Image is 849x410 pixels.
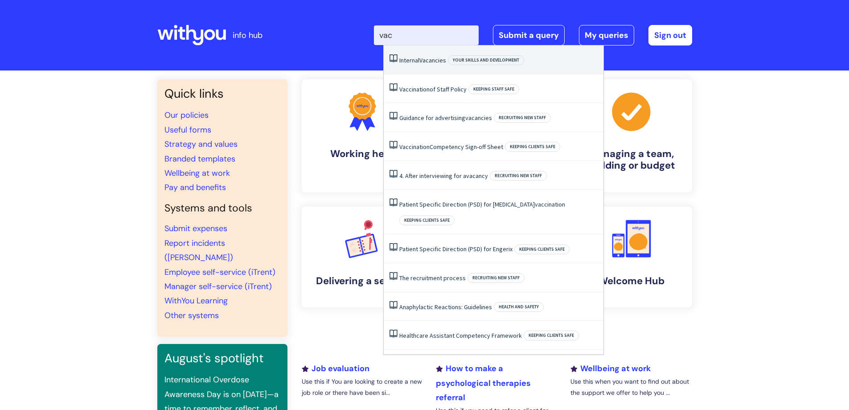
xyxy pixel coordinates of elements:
[448,55,524,65] span: Your skills and development
[419,56,446,64] span: Vacancies
[535,200,565,208] span: vaccination
[164,139,238,149] a: Strategy and values
[399,245,513,253] a: Patient Specific Direction (PSD) for Engerix
[490,171,547,181] span: Recruiting new staff
[466,172,488,180] span: vacancy
[164,295,228,306] a: WithYou Learning
[399,200,565,208] a: Patient Specific Direction (PSD) for [MEDICAL_DATA]vaccination
[571,79,692,192] a: Managing a team, building or budget
[524,331,579,340] span: Keeping clients safe
[399,85,467,93] a: Vaccinationof Staff Policy
[571,207,692,307] a: Welcome Hub
[164,110,209,120] a: Our policies
[505,142,560,152] span: Keeping clients safe
[374,25,479,45] input: Search
[164,281,272,292] a: Manager self-service (iTrent)
[309,148,416,160] h4: Working here
[302,207,423,307] a: Delivering a service
[374,25,692,46] div: | -
[399,172,488,180] a: 4. After interviewing for avacancy
[579,25,634,46] a: My queries
[578,148,685,172] h4: Managing a team, building or budget
[465,114,492,122] span: vacancies
[578,275,685,287] h4: Welcome Hub
[399,303,492,311] a: Anaphylactic Reactions: Guidelines
[399,331,522,340] a: Healthcare Assistant Competency Framework
[164,351,280,365] h3: August's spotlight
[164,267,275,277] a: Employee self-service (iTrent)
[164,124,211,135] a: Useful forms
[164,310,219,321] a: Other systems
[399,56,446,64] a: InternalVacancies
[233,28,262,42] p: info hub
[164,238,233,263] a: Report incidents ([PERSON_NAME])
[570,376,692,398] p: Use this when you want to find out about the support we offer to help you ...
[164,202,280,215] h4: Systems and tools
[514,244,570,254] span: Keeping clients safe
[309,275,416,287] h4: Delivering a service
[164,153,235,164] a: Branded templates
[493,25,565,46] a: Submit a query
[399,143,503,151] a: VaccinationCompetency Sign-off Sheet
[648,25,692,46] a: Sign out
[494,302,544,312] span: Health and safety
[164,182,226,193] a: Pay and benefits
[436,363,531,403] a: How to make a psychological therapies referral
[468,273,525,283] span: Recruiting new staff
[570,363,651,374] a: Wellbeing at work
[399,143,430,151] span: Vaccination
[302,79,423,192] a: Working here
[164,168,230,178] a: Wellbeing at work
[468,84,519,94] span: Keeping staff safe
[399,114,492,122] a: Guidance for advertisingvacancies
[494,113,551,123] span: Recruiting new staff
[164,223,227,234] a: Submit expenses
[302,336,692,352] h2: Recently added or updated
[399,215,455,225] span: Keeping clients safe
[302,363,369,374] a: Job evaluation
[399,85,430,93] span: Vaccination
[302,376,423,398] p: Use this if You are looking to create a new job role or there have been si...
[164,87,280,101] h3: Quick links
[399,274,466,282] a: The recruitment process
